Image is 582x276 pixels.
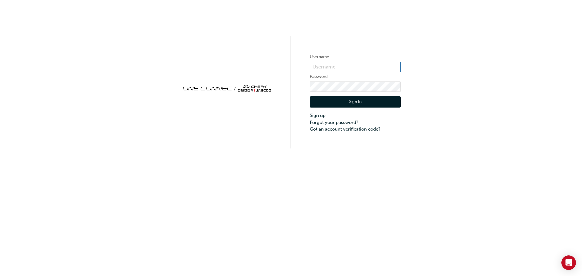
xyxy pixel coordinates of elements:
label: Username [310,53,401,61]
label: Password [310,73,401,80]
a: Sign up [310,112,401,119]
div: Open Intercom Messenger [561,255,576,270]
button: Sign In [310,96,401,108]
a: Forgot your password? [310,119,401,126]
a: Got an account verification code? [310,126,401,133]
input: Username [310,62,401,72]
img: oneconnect [181,80,272,96]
